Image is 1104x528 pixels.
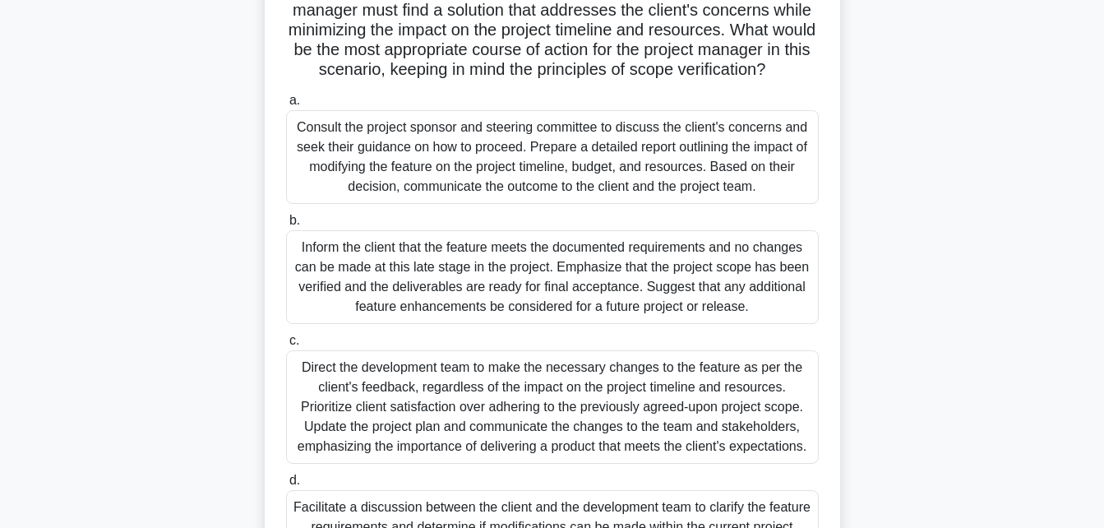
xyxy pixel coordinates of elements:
[289,333,299,347] span: c.
[286,110,819,204] div: Consult the project sponsor and steering committee to discuss the client's concerns and seek thei...
[286,230,819,324] div: Inform the client that the feature meets the documented requirements and no changes can be made a...
[289,213,300,227] span: b.
[286,350,819,464] div: Direct the development team to make the necessary changes to the feature as per the client's feed...
[289,473,300,487] span: d.
[289,93,300,107] span: a.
